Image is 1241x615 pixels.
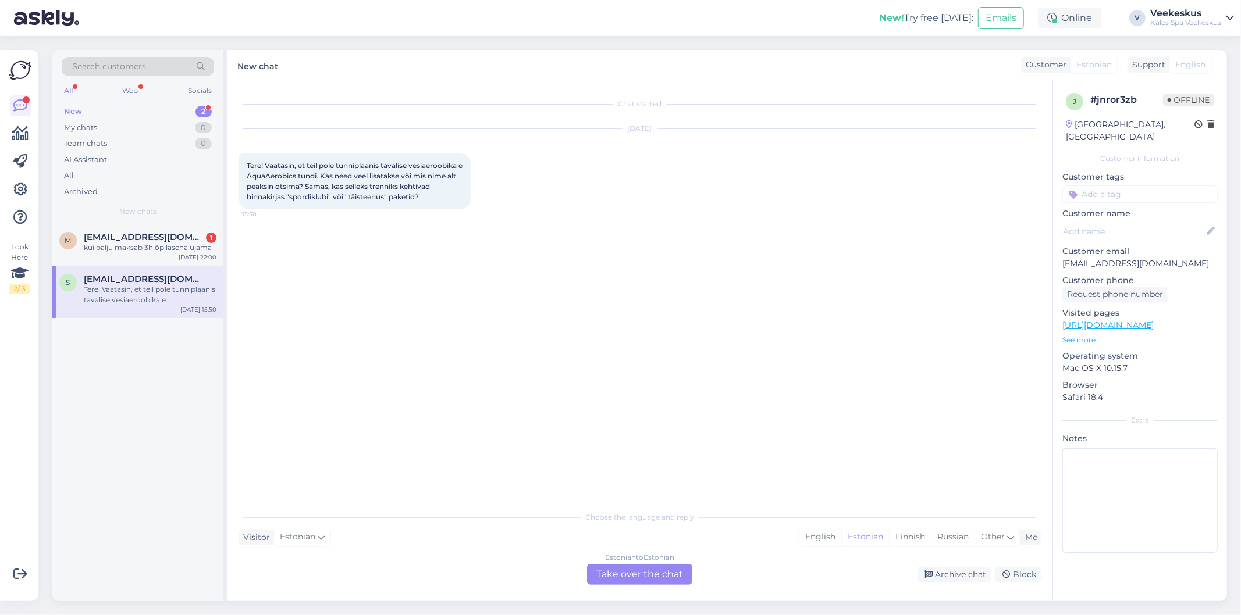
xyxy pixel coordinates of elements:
[180,305,216,314] div: [DATE] 15:50
[1163,94,1214,106] span: Offline
[64,170,74,181] div: All
[587,564,692,585] div: Take over the chat
[1150,9,1221,18] div: Veekeskus
[1062,258,1218,270] p: [EMAIL_ADDRESS][DOMAIN_NAME]
[1062,208,1218,220] p: Customer name
[9,242,30,294] div: Look Here
[280,531,315,544] span: Estonian
[1062,274,1218,287] p: Customer phone
[1062,185,1218,203] input: Add a tag
[1062,379,1218,391] p: Browser
[879,11,973,25] div: Try free [DATE]:
[981,531,1005,542] span: Other
[239,512,1041,523] div: Choose the language and reply
[84,284,216,305] div: Tere! Vaatasin, et teil pole tunniplaanis tavalise vesiaeroobika e AquaAerobics tundi. Kas need v...
[1062,432,1218,445] p: Notes
[195,138,212,149] div: 0
[1063,225,1204,238] input: Add name
[206,233,216,243] div: 1
[84,274,205,284] span: saskiapuusaar@gmail.com
[1128,59,1165,71] div: Support
[1062,171,1218,183] p: Customer tags
[239,123,1041,134] div: [DATE]
[1150,18,1221,27] div: Kales Spa Veekeskus
[9,59,31,81] img: Askly Logo
[237,57,278,73] label: New chat
[995,567,1041,582] div: Block
[72,60,146,73] span: Search customers
[1090,93,1163,107] div: # jnror3zb
[1062,362,1218,374] p: Mac OS X 10.15.7
[889,528,931,546] div: Finnish
[1062,320,1154,330] a: [URL][DOMAIN_NAME]
[605,552,674,563] div: Estonian to Estonian
[918,567,991,582] div: Archive chat
[186,83,214,98] div: Socials
[64,106,82,117] div: New
[84,242,216,253] div: kui palju maksab 3h õpilasena ujama
[879,12,904,23] b: New!
[1021,59,1066,71] div: Customer
[1073,97,1076,106] span: j
[64,122,97,134] div: My chats
[195,106,212,117] div: 2
[64,186,98,198] div: Archived
[1062,415,1218,426] div: Extra
[1066,119,1194,143] div: [GEOGRAPHIC_DATA], [GEOGRAPHIC_DATA]
[931,528,975,546] div: Russian
[1129,10,1146,26] div: V
[1062,287,1168,302] div: Request phone number
[1175,59,1206,71] span: English
[1062,350,1218,362] p: Operating system
[64,154,107,166] div: AI Assistant
[239,99,1041,109] div: Chat started
[120,83,141,98] div: Web
[1062,307,1218,319] p: Visited pages
[66,278,70,287] span: s
[62,83,75,98] div: All
[799,528,841,546] div: English
[1076,59,1112,71] span: Estonian
[247,161,464,201] span: Tere! Vaatasin, et teil pole tunniplaanis tavalise vesiaeroobika e AquaAerobics tundi. Kas need v...
[841,528,889,546] div: Estonian
[1020,531,1037,544] div: Me
[179,253,216,262] div: [DATE] 22:00
[195,122,212,134] div: 0
[239,531,270,544] div: Visitor
[1062,245,1218,258] p: Customer email
[1062,391,1218,403] p: Safari 18.4
[1038,8,1101,28] div: Online
[1150,9,1234,27] a: VeekeskusKales Spa Veekeskus
[65,236,72,245] span: m
[119,206,157,217] span: New chats
[1062,335,1218,345] p: See more ...
[84,232,205,242] span: munapeatennisball@gmail.com
[64,138,107,149] div: Team chats
[978,7,1024,29] button: Emails
[9,284,30,294] div: 2 / 3
[1062,153,1218,164] div: Customer information
[242,210,286,219] span: 15:50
